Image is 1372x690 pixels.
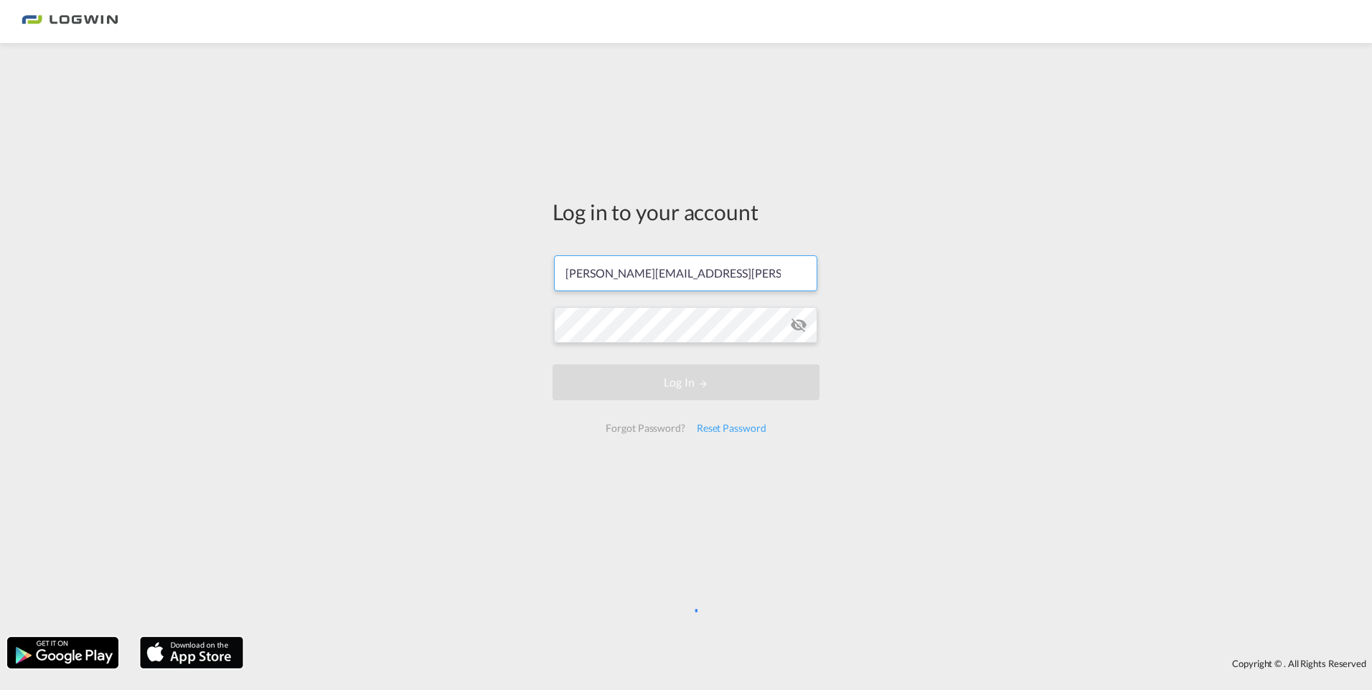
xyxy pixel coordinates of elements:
[250,651,1372,676] div: Copyright © . All Rights Reserved
[138,635,245,670] img: apple.png
[6,635,120,670] img: google.png
[22,6,118,38] img: bc73a0e0d8c111efacd525e4c8ad7d32.png
[691,415,772,441] div: Reset Password
[553,197,819,227] div: Log in to your account
[600,415,690,441] div: Forgot Password?
[554,255,817,291] input: Enter email/phone number
[553,364,819,400] button: LOGIN
[790,316,807,334] md-icon: icon-eye-off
